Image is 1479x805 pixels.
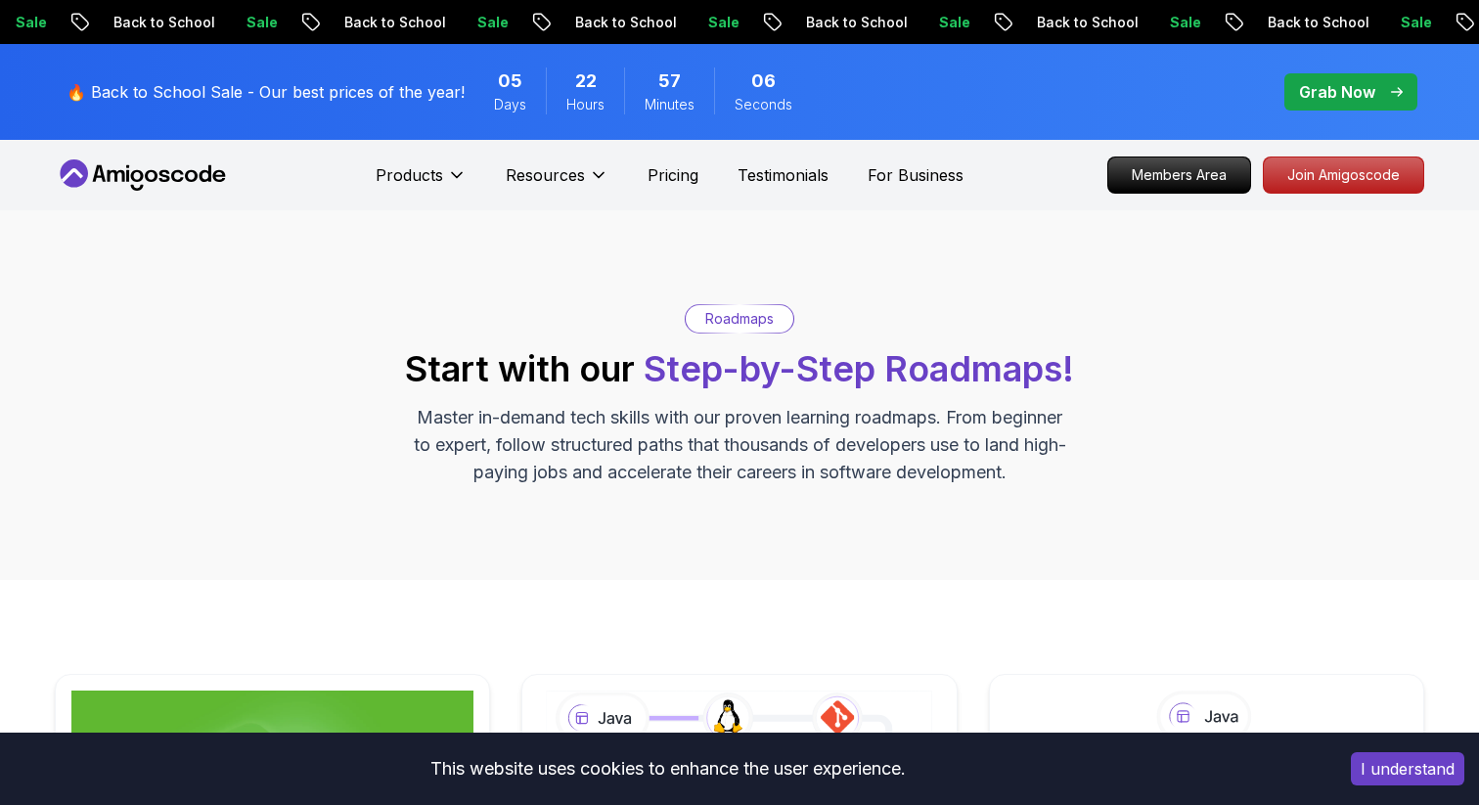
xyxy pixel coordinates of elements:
button: Resources [506,163,608,202]
p: Members Area [1108,157,1250,193]
p: Back to School [789,13,922,32]
a: Members Area [1107,157,1251,194]
p: Back to School [328,13,461,32]
span: Hours [566,95,605,114]
span: Seconds [735,95,792,114]
p: Sale [230,13,292,32]
p: Back to School [1251,13,1384,32]
p: Back to School [97,13,230,32]
div: This website uses cookies to enhance the user experience. [15,747,1322,790]
h2: Start with our [405,349,1074,388]
span: Minutes [645,95,695,114]
span: Days [494,95,526,114]
button: Accept cookies [1351,752,1464,785]
a: Testimonials [738,163,829,187]
span: 5 Days [498,67,522,95]
span: Step-by-Step Roadmaps! [644,347,1074,390]
button: Products [376,163,467,202]
p: Sale [692,13,754,32]
p: Back to School [559,13,692,32]
span: 22 Hours [575,67,597,95]
span: 6 Seconds [751,67,776,95]
p: Master in-demand tech skills with our proven learning roadmaps. From beginner to expert, follow s... [411,404,1068,486]
span: 57 Minutes [658,67,681,95]
p: 🔥 Back to School Sale - Our best prices of the year! [67,80,465,104]
a: For Business [868,163,964,187]
p: Sale [461,13,523,32]
a: Join Amigoscode [1263,157,1424,194]
p: Sale [1384,13,1447,32]
p: Products [376,163,443,187]
p: Sale [922,13,985,32]
a: Pricing [648,163,698,187]
p: Grab Now [1299,80,1375,104]
p: Resources [506,163,585,187]
p: Join Amigoscode [1264,157,1423,193]
p: Roadmaps [705,309,774,329]
p: Sale [1153,13,1216,32]
p: Back to School [1020,13,1153,32]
